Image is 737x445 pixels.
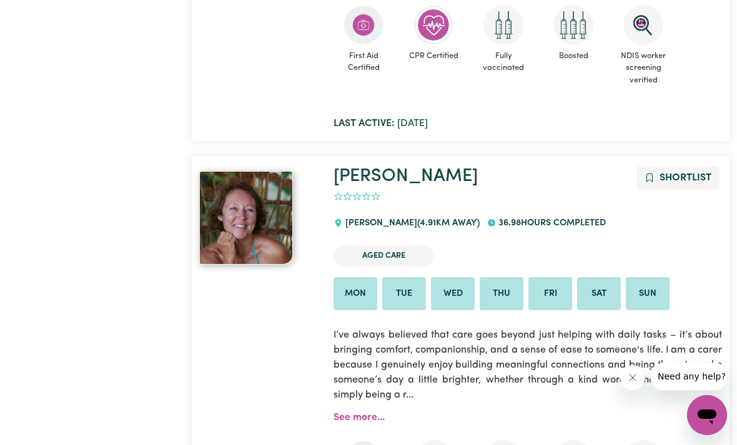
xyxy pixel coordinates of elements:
img: Care and support worker has completed First Aid Certification [344,5,383,45]
span: Fully vaccinated [473,45,533,79]
div: add rating by typing an integer from 0 to 5 or pressing arrow keys [334,190,380,204]
img: NDIS Worker Screening Verified [623,5,663,45]
li: Available on Thu [480,277,523,311]
div: 36.98 hours completed [487,207,613,240]
li: Available on Sat [577,277,621,311]
button: Add to shortlist [636,166,720,190]
span: NDIS worker screening verified [613,45,673,91]
li: Aged Care [334,245,433,267]
img: View Vanessa's profile [199,171,293,265]
a: See more... [334,413,385,423]
span: CPR Certified [403,45,463,67]
span: ( 4.91 km away) [417,218,480,228]
iframe: Close message [620,365,645,390]
iframe: Button to launch messaging window [687,395,727,435]
b: Last active: [334,119,395,129]
span: [DATE] [334,119,428,129]
li: Available on Mon [334,277,377,311]
div: [PERSON_NAME] [334,207,487,240]
p: I’ve always believed that care goes beyond just helping with daily tasks – it’s about bringing co... [334,320,722,410]
a: [PERSON_NAME] [334,167,478,185]
img: Care and support worker has received booster dose of COVID-19 vaccination [553,5,593,45]
li: Available on Wed [431,277,475,311]
span: Shortlist [660,173,711,183]
iframe: Message from company [650,363,727,390]
li: Available on Tue [382,277,426,311]
li: Available on Sun [626,277,670,311]
li: Available on Fri [528,277,572,311]
a: Vanessa [199,171,319,265]
span: Boosted [543,45,603,67]
img: Care and support worker has received 2 doses of COVID-19 vaccine [483,5,523,45]
img: Care and support worker has completed CPR Certification [413,5,453,45]
span: First Aid Certified [334,45,393,79]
